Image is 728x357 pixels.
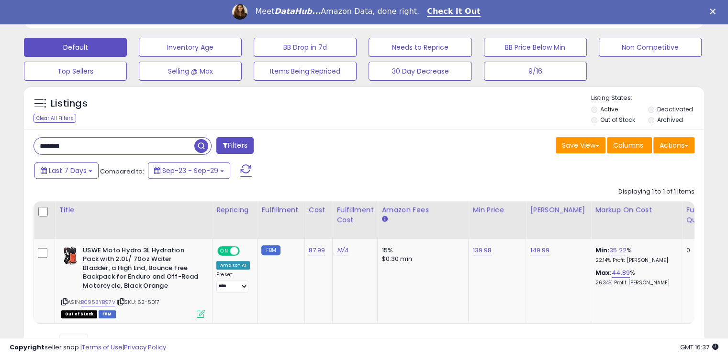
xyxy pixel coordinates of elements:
button: Items Being Repriced [254,62,357,81]
a: Terms of Use [82,343,123,352]
small: Amazon Fees. [381,215,387,224]
button: Top Sellers [24,62,127,81]
b: Max: [595,268,612,277]
span: FBM [99,310,116,318]
img: 51HutXr8BAL._SL40_.jpg [61,246,80,265]
label: Deactivated [657,105,693,113]
img: Profile image for Georgie [232,4,247,20]
h5: Listings [51,97,88,110]
button: Save View [556,137,605,153]
button: Filters [216,137,254,154]
div: Close [710,9,719,14]
button: Non Competitive [599,38,702,57]
div: Repricing [216,205,253,215]
a: 87.99 [309,246,325,255]
i: DataHub... [274,7,321,16]
button: Default [24,38,127,57]
div: $0.30 min [381,255,461,263]
div: Title [59,205,208,215]
div: seller snap | | [10,343,166,352]
button: 9/16 [484,62,587,81]
div: % [595,269,674,286]
button: Last 7 Days [34,162,99,179]
p: Listing States: [591,94,704,103]
a: Check It Out [427,7,481,17]
button: Actions [653,137,694,153]
label: Active [600,105,618,113]
span: 2025-10-8 16:37 GMT [680,343,718,352]
div: Preset: [216,271,250,293]
div: Displaying 1 to 1 of 1 items [618,187,694,196]
p: 26.34% Profit [PERSON_NAME] [595,280,674,286]
div: [PERSON_NAME] [530,205,587,215]
span: Last 7 Days [49,166,87,175]
b: USWE Moto Hydro 3L Hydration Pack with 2.0L/ 70oz Water Bladder, a High End, Bounce Free Backpack... [83,246,199,293]
span: Sep-23 - Sep-29 [162,166,218,175]
a: N/A [336,246,348,255]
a: B0953YB97V [81,298,115,306]
th: The percentage added to the cost of goods (COGS) that forms the calculator for Min & Max prices. [591,201,682,239]
a: 149.99 [530,246,549,255]
button: BB Price Below Min [484,38,587,57]
a: 139.98 [472,246,492,255]
span: Columns [613,141,643,150]
button: BB Drop in 7d [254,38,357,57]
div: % [595,246,674,264]
button: Columns [607,137,652,153]
div: Amazon Fees [381,205,464,215]
label: Archived [657,116,683,124]
div: Fulfillment [261,205,300,215]
div: Fulfillable Quantity [686,205,719,225]
label: Out of Stock [600,116,635,124]
a: 44.89 [612,268,630,278]
strong: Copyright [10,343,45,352]
div: Amazon AI [216,261,250,270]
span: Show: entries [41,337,110,346]
b: Min: [595,246,609,255]
div: Fulfillment Cost [336,205,373,225]
span: ON [218,247,230,255]
span: All listings that are currently out of stock and unavailable for purchase on Amazon [61,310,97,318]
p: 22.14% Profit [PERSON_NAME] [595,257,674,264]
button: Needs to Reprice [369,38,471,57]
small: FBM [261,245,280,255]
div: 15% [381,246,461,255]
span: OFF [238,247,254,255]
div: Markup on Cost [595,205,678,215]
div: 0 [686,246,716,255]
button: Selling @ Max [139,62,242,81]
div: Cost [309,205,329,215]
div: ASIN: [61,246,205,317]
button: 30 Day Decrease [369,62,471,81]
div: Clear All Filters [34,114,76,123]
div: Meet Amazon Data, done right. [255,7,419,16]
span: Compared to: [100,167,144,176]
span: | SKU: 62-5017 [117,298,159,306]
a: 35.22 [609,246,627,255]
div: Min Price [472,205,522,215]
button: Sep-23 - Sep-29 [148,162,230,179]
a: Privacy Policy [124,343,166,352]
button: Inventory Age [139,38,242,57]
